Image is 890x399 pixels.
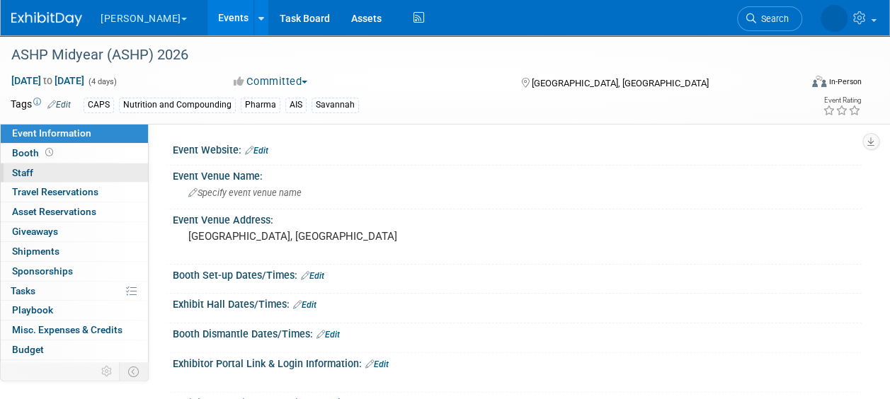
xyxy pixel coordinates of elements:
div: Nutrition and Compounding [119,98,236,112]
a: Edit [47,100,71,110]
pre: [GEOGRAPHIC_DATA], [GEOGRAPHIC_DATA] [188,230,444,243]
div: Savannah [312,98,359,112]
div: Exhibitor Portal Link & Login Information: [173,353,862,371]
img: ExhibitDay [11,12,82,26]
div: AIS [285,98,307,112]
span: Staff [12,167,33,178]
div: Pharma [241,98,280,112]
td: Tags [11,97,71,113]
span: Giveaways [12,226,58,237]
a: Booth [1,144,148,163]
a: Travel Reservations [1,183,148,202]
div: Event Rating [823,97,861,104]
span: Asset Reservations [12,206,96,217]
span: Budget [12,344,44,355]
td: Personalize Event Tab Strip [95,362,120,381]
span: Shipments [12,245,59,257]
span: Booth not reserved yet [42,147,56,158]
div: Event Website: [173,139,862,158]
a: Budget [1,340,148,359]
a: Edit [301,271,324,281]
span: [GEOGRAPHIC_DATA], [GEOGRAPHIC_DATA] [532,78,709,88]
a: Tasks [1,282,148,301]
a: Search [737,6,802,31]
span: Search [756,13,789,24]
img: Format-Inperson.png [812,76,826,87]
span: Event Information [12,127,91,139]
a: Shipments [1,242,148,261]
div: CAPS [84,98,114,112]
button: Committed [229,74,313,89]
a: Staff [1,163,148,183]
a: Edit [316,330,340,340]
div: Booth Set-up Dates/Times: [173,265,862,283]
div: Exhibit Hall Dates/Times: [173,294,862,312]
a: Giveaways [1,222,148,241]
span: to [41,75,55,86]
span: Booth [12,147,56,158]
a: Edit [365,359,389,369]
td: Toggle Event Tabs [120,362,149,381]
span: (4 days) [87,77,117,86]
a: Edit [245,146,268,156]
div: ASHP Midyear (ASHP) 2026 [6,42,789,68]
span: [DATE] [DATE] [11,74,85,87]
span: Tasks [11,285,35,296]
div: Event Venue Name: [173,166,862,183]
a: Asset Reservations [1,202,148,221]
a: Event Information [1,124,148,143]
span: Sponsorships [12,265,73,277]
a: Playbook [1,301,148,320]
span: Playbook [12,304,53,316]
a: Edit [293,300,316,310]
span: Misc. Expenses & Credits [12,324,122,335]
a: Sponsorships [1,262,148,281]
span: Specify event venue name [188,187,302,198]
div: Event Format [738,74,862,95]
span: Travel Reservations [12,186,98,197]
div: Event Venue Address: [173,209,862,227]
img: Savannah Jones [821,5,848,32]
div: Booth Dismantle Dates/Times: [173,323,862,342]
a: Misc. Expenses & Credits [1,320,148,340]
div: In-Person [828,76,862,87]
